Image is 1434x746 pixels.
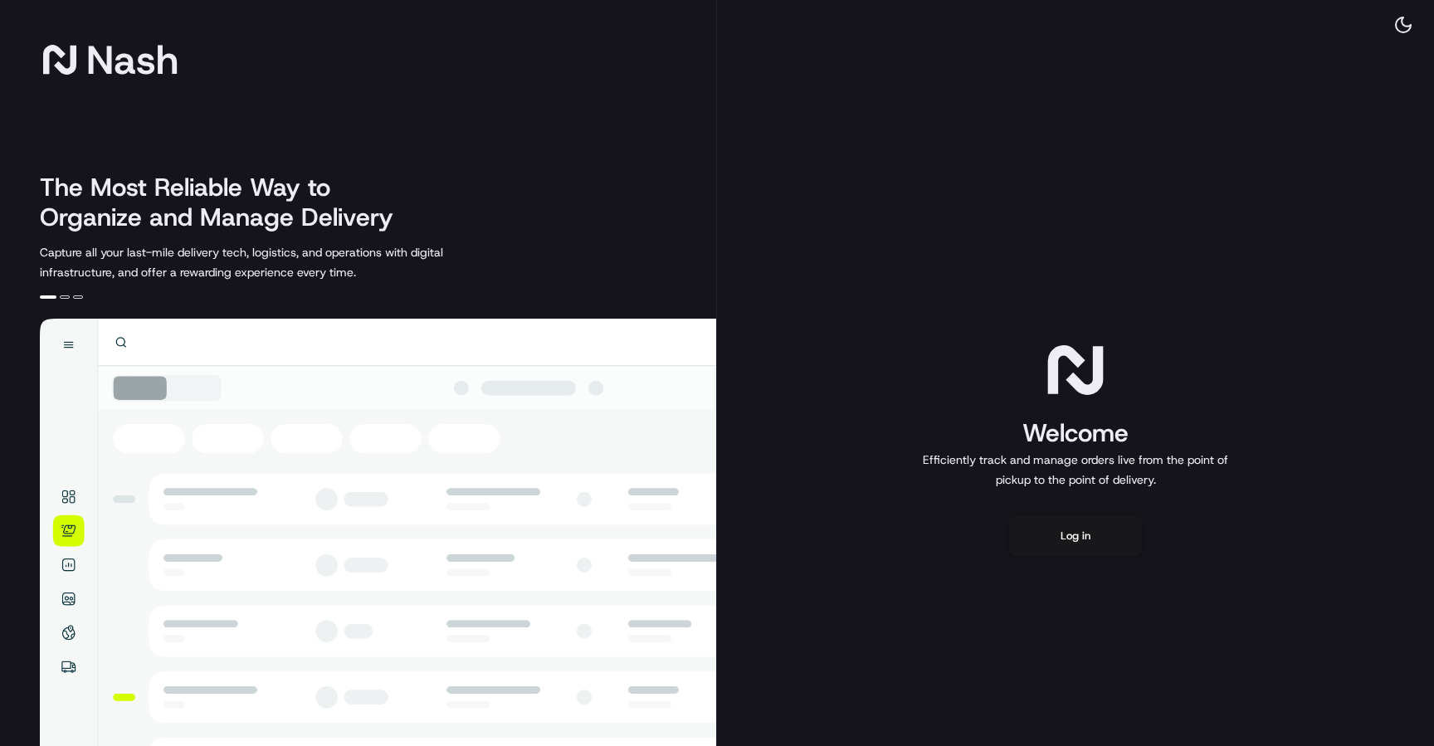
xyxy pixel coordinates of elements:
[40,173,412,232] h2: The Most Reliable Way to Organize and Manage Delivery
[916,417,1235,450] h1: Welcome
[916,450,1235,490] p: Efficiently track and manage orders live from the point of pickup to the point of delivery.
[40,242,518,282] p: Capture all your last-mile delivery tech, logistics, and operations with digital infrastructure, ...
[1009,516,1142,556] button: Log in
[86,43,178,76] span: Nash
